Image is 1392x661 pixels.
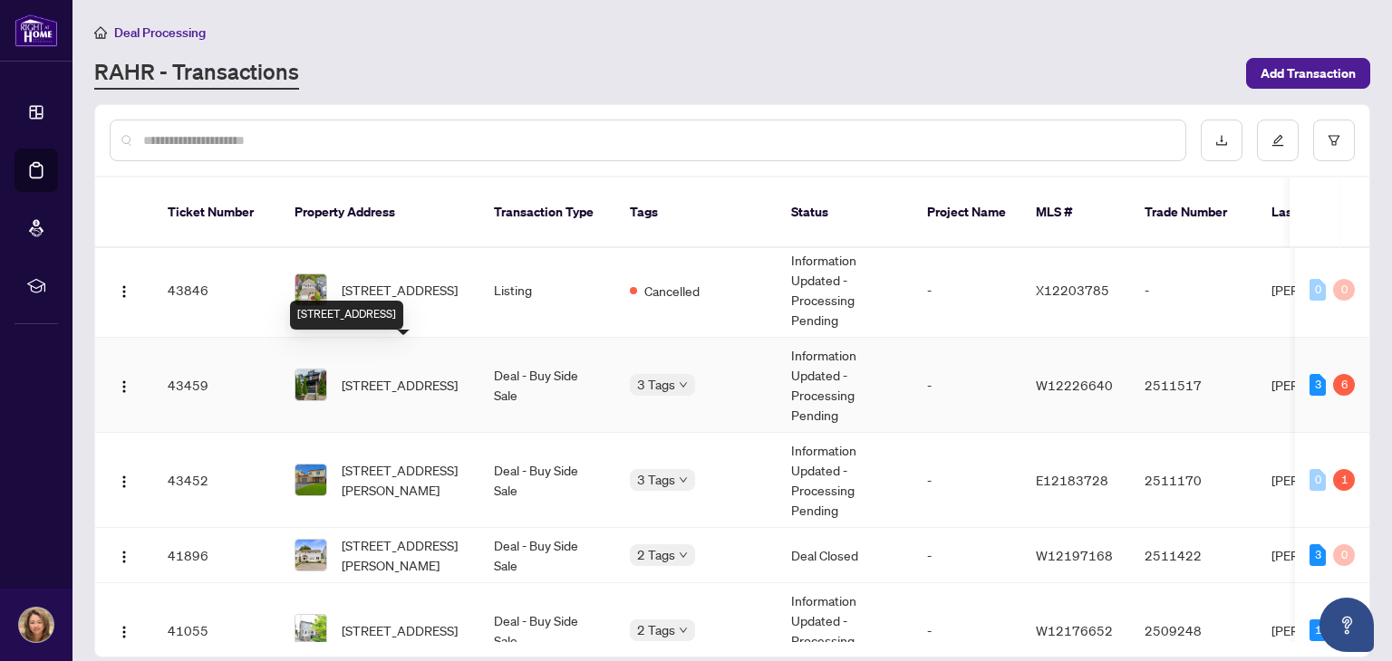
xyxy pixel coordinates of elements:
span: Add Transaction [1261,59,1356,88]
button: Logo [110,370,139,399]
td: - [913,433,1021,528]
button: Logo [110,275,139,304]
button: Logo [110,616,139,645]
span: filter [1328,134,1340,147]
th: Property Address [280,177,479,248]
img: thumbnail-img [295,615,326,646]
span: 2 Tags [637,544,675,565]
span: [STREET_ADDRESS] [342,620,458,640]
td: - [913,243,1021,338]
span: down [679,551,688,560]
img: thumbnail-img [295,274,326,305]
a: RAHR - Transactions [94,57,299,90]
span: down [679,475,688,484]
td: Information Updated - Processing Pending [777,338,913,433]
span: W12176652 [1036,622,1113,638]
img: Logo [117,625,131,639]
button: Add Transaction [1246,58,1370,89]
th: Project Name [913,177,1021,248]
div: 0 [1333,279,1355,301]
span: 3 Tags [637,374,675,395]
td: 43459 [153,338,280,433]
span: edit [1271,134,1284,147]
td: 2511517 [1130,338,1257,433]
span: X12203785 [1036,282,1109,298]
span: 3 Tags [637,469,675,490]
button: Logo [110,541,139,570]
td: 43846 [153,243,280,338]
img: thumbnail-img [295,369,326,400]
span: Deal Processing [114,24,206,41]
span: down [679,380,688,389]
td: 41896 [153,528,280,583]
button: edit [1257,120,1299,161]
th: Ticket Number [153,177,280,248]
th: Status [777,177,913,248]
th: MLS # [1021,177,1130,248]
div: 0 [1310,279,1326,301]
button: Open asap [1319,598,1374,652]
span: [STREET_ADDRESS][PERSON_NAME] [342,535,465,575]
img: thumbnail-img [295,465,326,495]
div: [STREET_ADDRESS] [290,301,403,330]
img: Logo [117,379,131,394]
td: Deal - Buy Side Sale [479,338,615,433]
div: 3 [1310,374,1326,396]
span: E12183728 [1036,472,1108,488]
div: 3 [1310,544,1326,566]
img: Profile Icon [19,608,53,642]
img: Logo [117,550,131,564]
td: Information Updated - Processing Pending [777,243,913,338]
th: Trade Number [1130,177,1257,248]
td: 2511170 [1130,433,1257,528]
td: - [913,528,1021,583]
div: 1 [1333,469,1355,491]
td: - [913,338,1021,433]
td: - [1130,243,1257,338]
div: 1 [1310,619,1326,641]
td: Deal - Buy Side Sale [479,528,615,583]
span: download [1215,134,1228,147]
span: [STREET_ADDRESS][PERSON_NAME] [342,460,465,500]
div: 0 [1310,469,1326,491]
div: 6 [1333,374,1355,396]
button: Logo [110,465,139,494]
td: 43452 [153,433,280,528]
img: Logo [117,284,131,299]
span: W12197168 [1036,547,1113,563]
span: home [94,26,107,39]
button: filter [1313,120,1355,161]
button: download [1201,120,1242,161]
td: Deal - Buy Side Sale [479,433,615,528]
img: thumbnail-img [295,540,326,570]
th: Tags [615,177,777,248]
div: 0 [1333,544,1355,566]
span: 2 Tags [637,619,675,640]
td: 2511422 [1130,528,1257,583]
span: W12226640 [1036,377,1113,393]
span: Cancelled [644,281,700,301]
span: [STREET_ADDRESS] [342,280,458,300]
img: Logo [117,474,131,489]
th: Transaction Type [479,177,615,248]
td: Deal Closed [777,528,913,583]
td: Information Updated - Processing Pending [777,433,913,528]
img: logo [14,14,58,47]
span: [STREET_ADDRESS] [342,375,458,395]
td: Listing [479,243,615,338]
span: down [679,626,688,635]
